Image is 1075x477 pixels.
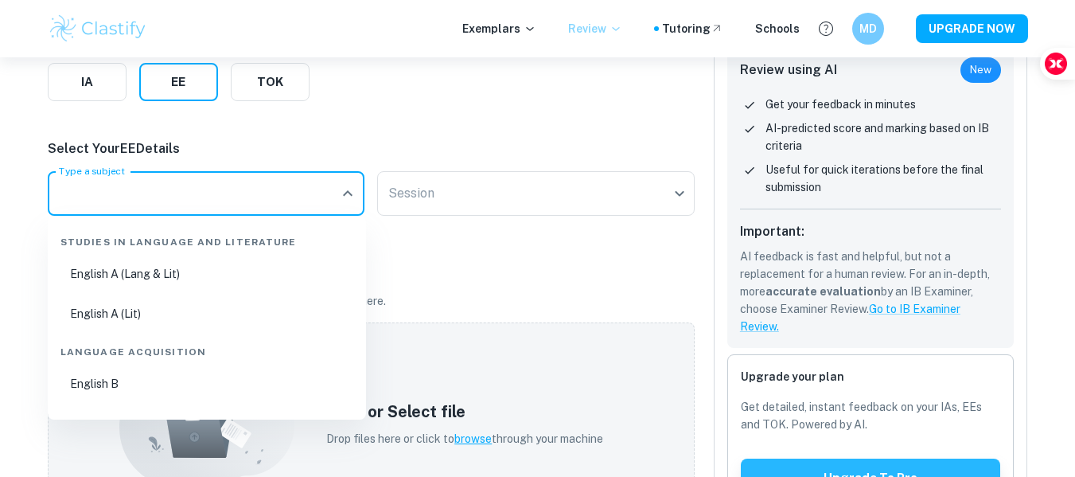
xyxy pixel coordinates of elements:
[960,62,1001,78] span: New
[54,295,360,332] li: English A (Lit)
[48,63,127,101] button: IA
[812,15,839,42] button: Help and Feedback
[139,63,218,101] button: EE
[568,20,622,37] p: Review
[326,400,603,424] h5: Drop or Select file
[765,119,1002,154] p: AI-predicted score and marking based on IB criteria
[741,398,1001,433] p: Get detailed, instant feedback on your IAs, EEs and TOK. Powered by AI.
[231,63,310,101] button: TOK
[59,164,125,178] label: Type a subject
[765,96,916,113] p: Get your feedback in minutes
[462,20,536,37] p: Exemplars
[740,61,837,80] h6: Review using AI
[54,366,360,402] li: English B
[48,260,695,280] p: Upload Your EE File
[740,222,1002,241] h6: Important:
[48,139,695,158] p: Select Your EE Details
[916,14,1028,43] button: UPGRADE NOW
[54,402,360,436] div: Individuals and Societies
[54,222,360,256] div: Studies in Language and Literature
[454,432,492,445] span: browse
[662,20,723,37] a: Tutoring
[859,20,877,37] h6: MD
[48,292,695,310] p: Your file will be kept private. We won't share or upload it anywhere.
[765,285,881,298] b: accurate evaluation
[741,368,1001,385] h6: Upgrade your plan
[765,161,1002,196] p: Useful for quick iterations before the final submission
[337,182,359,205] button: Close
[326,430,603,448] p: Drop files here or click to through your machine
[48,13,149,45] img: Clastify logo
[755,20,800,37] a: Schools
[740,248,1002,335] p: AI feedback is fast and helpful, but not a replacement for a human review. For an in-depth, more ...
[54,256,360,292] li: English A (Lang & Lit)
[852,13,884,45] button: MD
[54,332,360,366] div: Language Acquisition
